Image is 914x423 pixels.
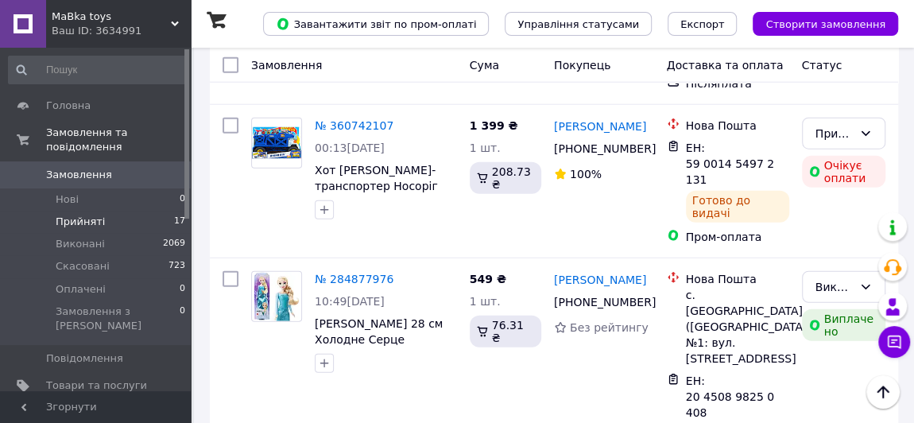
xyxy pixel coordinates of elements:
a: Фото товару [251,118,302,169]
span: 0 [180,305,185,333]
div: Виконано [815,278,853,296]
span: Виконані [56,237,105,251]
span: 723 [168,259,185,274]
button: Управління статусами [505,12,652,36]
span: 100% [570,168,602,180]
span: Замовлення з [PERSON_NAME] [56,305,180,333]
div: 208.73 ₴ [470,162,541,194]
span: Замовлення [46,168,112,182]
button: Чат з покупцем [878,326,910,358]
div: Нова Пошта [686,271,789,287]
span: Головна [46,99,91,113]
a: Створити замовлення [737,17,898,29]
div: 76.31 ₴ [470,316,541,347]
a: [PERSON_NAME] 28 см Холодне Серце [PERSON_NAME] [PERSON_NAME] HLW47 [315,317,449,378]
span: 0 [180,192,185,207]
span: Нові [56,192,79,207]
div: с. [GEOGRAPHIC_DATA] ([GEOGRAPHIC_DATA]), №1: вул. [STREET_ADDRESS] [686,287,789,367]
span: Замовлення та повідомлення [46,126,191,154]
span: ЕН: 59 0014 5497 2131 [686,142,774,186]
span: Оплачені [56,282,106,297]
span: Експорт [680,18,725,30]
span: 0 [180,282,185,297]
div: Нова Пошта [686,118,789,134]
span: Завантажити звіт по пром-оплаті [276,17,476,31]
div: Прийнято [815,125,853,142]
a: [PERSON_NAME] [554,118,646,134]
span: 549 ₴ [470,273,506,285]
span: Товари та послуги [46,378,147,393]
span: Покупець [554,59,610,72]
input: Пошук [8,56,187,84]
span: Управління статусами [517,18,639,30]
span: Прийняті [56,215,105,229]
span: Замовлення [251,59,322,72]
div: Готово до видачі [686,191,789,223]
a: № 360742107 [315,119,393,132]
span: Статус [802,59,842,72]
a: [PERSON_NAME] [554,272,646,288]
span: Cума [470,59,499,72]
div: Післяплата [686,76,789,91]
div: Ваш ID: 3634991 [52,24,191,38]
span: 1 шт. [470,295,501,308]
button: Наверх [866,375,900,409]
img: Фото товару [252,127,301,159]
span: 17 [174,215,185,229]
a: Фото товару [251,271,302,322]
span: MaВka toys [52,10,171,24]
span: [PHONE_NUMBER] [554,142,656,155]
button: Завантажити звіт по пром-оплаті [263,12,489,36]
div: Виплачено [802,309,885,341]
div: Очікує оплати [802,156,885,188]
span: Повідомлення [46,351,123,366]
span: 10:49[DATE] [315,295,385,308]
span: Без рейтингу [570,321,649,334]
span: 00:13[DATE] [315,142,385,154]
span: Скасовані [56,259,110,274]
a: № 284877976 [315,273,393,285]
div: Пром-оплата [686,229,789,245]
span: 1 шт. [470,142,501,154]
span: 2069 [163,237,185,251]
a: Хот [PERSON_NAME]-транспортер Носоріг Hot Wheels Monster Trucks Monster Mover Rhino HFB13 [315,164,438,240]
img: Фото товару [254,272,300,321]
span: [PHONE_NUMBER] [554,296,656,309]
span: 1 399 ₴ [470,119,518,132]
span: ЕН: 20 4508 9825 0408 [686,374,774,419]
span: Створити замовлення [765,18,885,30]
button: Експорт [668,12,738,36]
span: Доставка та оплата [667,59,784,72]
button: Створити замовлення [753,12,898,36]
